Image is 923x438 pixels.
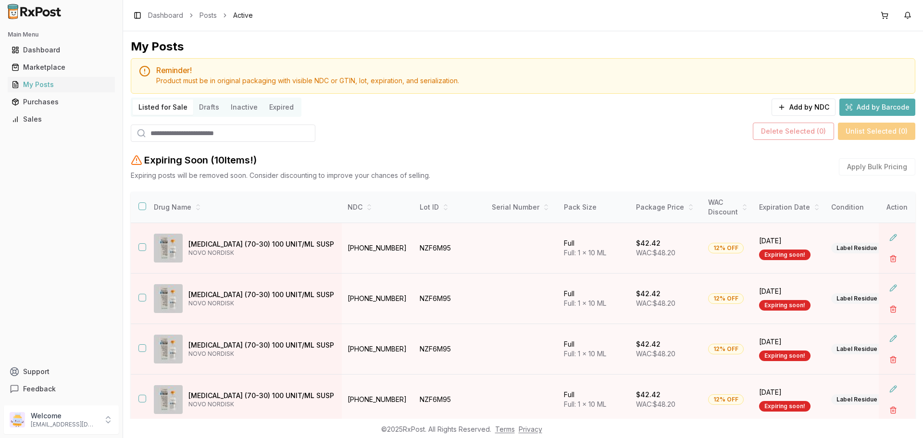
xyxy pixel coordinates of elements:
td: [PHONE_NUMBER] [342,324,414,375]
div: Purchases [12,97,111,107]
span: WAC: $48.20 [636,299,675,307]
td: NZF6M95 [414,223,486,274]
button: Edit [885,380,902,398]
a: Dashboard [8,41,115,59]
div: 12% OFF [708,394,744,405]
button: Add by NDC [772,99,836,116]
div: 12% OFF [708,293,744,304]
td: NZF6M95 [414,324,486,375]
td: [PHONE_NUMBER] [342,223,414,274]
nav: breadcrumb [148,11,253,20]
button: Delete [885,351,902,368]
div: Label Residue [831,243,883,253]
div: 12% OFF [708,243,744,253]
h2: Main Menu [8,31,115,38]
th: Condition [825,192,898,223]
span: [DATE] [759,337,820,347]
h2: Expiring Soon ( 10 Item s !) [144,153,257,167]
button: My Posts [4,77,119,92]
p: Welcome [31,411,98,421]
p: [MEDICAL_DATA] (70-30) 100 UNIT/ML SUSP [188,239,334,249]
a: Posts [200,11,217,20]
td: [PHONE_NUMBER] [342,375,414,425]
button: Inactive [225,100,263,115]
button: Sales [4,112,119,127]
button: Edit [885,330,902,347]
div: Expiring soon! [759,250,811,260]
a: Sales [8,111,115,128]
td: Full [558,375,630,425]
img: NovoLIN 70/30 (70-30) 100 UNIT/ML SUSP [154,385,183,414]
p: [MEDICAL_DATA] (70-30) 100 UNIT/ML SUSP [188,290,334,300]
td: NZF6M95 [414,274,486,324]
span: Full: 1 x 10 ML [564,249,606,257]
img: NovoLIN 70/30 (70-30) 100 UNIT/ML SUSP [154,284,183,313]
div: Label Residue [831,394,883,405]
div: Lot ID [420,202,480,212]
span: [DATE] [759,388,820,397]
p: [EMAIL_ADDRESS][DOMAIN_NAME] [31,421,98,428]
button: Purchases [4,94,119,110]
td: NZF6M95 [414,375,486,425]
div: Sales [12,114,111,124]
button: Edit [885,279,902,297]
p: NOVO NORDISK [188,249,334,257]
p: $42.42 [636,238,661,248]
div: Label Residue [831,293,883,304]
td: Full [558,274,630,324]
button: Feedback [4,380,119,398]
div: Expiring soon! [759,350,811,361]
td: [PHONE_NUMBER] [342,274,414,324]
div: 12% OFF [708,344,744,354]
button: Delete [885,250,902,267]
span: WAC: $48.20 [636,400,675,408]
div: Expiration Date [759,202,820,212]
p: $42.42 [636,289,661,299]
span: Full: 1 x 10 ML [564,400,606,408]
div: WAC Discount [708,198,748,217]
p: Expiring posts will be removed soon. Consider discounting to improve your chances of selling. [131,171,430,180]
button: Dashboard [4,42,119,58]
h5: Reminder! [156,66,907,74]
button: Expired [263,100,299,115]
img: User avatar [10,412,25,427]
th: Pack Size [558,192,630,223]
a: Terms [495,425,515,433]
div: Expiring soon! [759,401,811,412]
span: Full: 1 x 10 ML [564,350,606,358]
img: RxPost Logo [4,4,65,19]
p: $42.42 [636,339,661,349]
p: NOVO NORDISK [188,400,334,408]
a: Privacy [519,425,542,433]
div: My Posts [131,39,184,54]
div: My Posts [12,80,111,89]
a: My Posts [8,76,115,93]
span: [DATE] [759,236,820,246]
p: [MEDICAL_DATA] (70-30) 100 UNIT/ML SUSP [188,391,334,400]
p: [MEDICAL_DATA] (70-30) 100 UNIT/ML SUSP [188,340,334,350]
button: Listed for Sale [133,100,193,115]
a: Marketplace [8,59,115,76]
span: Feedback [23,384,56,394]
span: Full: 1 x 10 ML [564,299,606,307]
p: NOVO NORDISK [188,300,334,307]
button: Edit [885,229,902,246]
img: NovoLIN 70/30 (70-30) 100 UNIT/ML SUSP [154,335,183,363]
span: WAC: $48.20 [636,249,675,257]
div: Marketplace [12,63,111,72]
img: NovoLIN 70/30 (70-30) 100 UNIT/ML SUSP [154,234,183,263]
a: Dashboard [148,11,183,20]
span: [DATE] [759,287,820,296]
button: Add by Barcode [839,99,915,116]
div: Label Residue [831,344,883,354]
td: Full [558,223,630,274]
button: Delete [885,300,902,318]
div: Dashboard [12,45,111,55]
button: Drafts [193,100,225,115]
p: $42.42 [636,390,661,400]
p: NOVO NORDISK [188,350,334,358]
div: Expiring soon! [759,300,811,311]
div: Drug Name [154,202,334,212]
span: Active [233,11,253,20]
a: Purchases [8,93,115,111]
